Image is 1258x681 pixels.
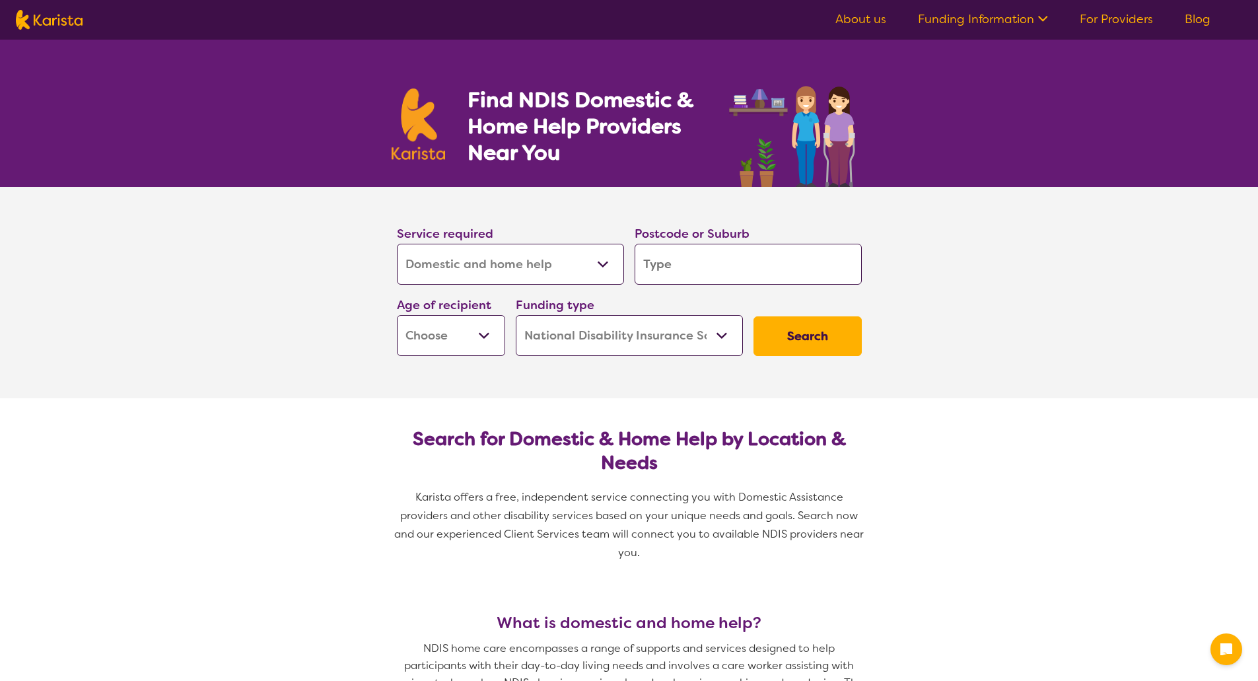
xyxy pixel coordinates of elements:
img: Karista logo [16,10,83,30]
label: Funding type [516,297,594,313]
input: Type [635,244,862,285]
button: Search [753,316,862,356]
label: Age of recipient [397,297,491,313]
img: domestic-help [725,71,866,187]
span: Karista offers a free, independent service connecting you with Domestic Assistance providers and ... [394,490,866,559]
a: Blog [1185,11,1210,27]
h3: What is domestic and home help? [392,614,867,632]
h1: Find NDIS Domestic & Home Help Providers Near You [468,87,712,166]
h2: Search for Domestic & Home Help by Location & Needs [407,427,851,475]
label: Postcode or Suburb [635,226,750,242]
label: Service required [397,226,493,242]
a: For Providers [1080,11,1153,27]
a: About us [835,11,886,27]
a: Funding Information [918,11,1048,27]
img: Karista logo [392,89,446,160]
